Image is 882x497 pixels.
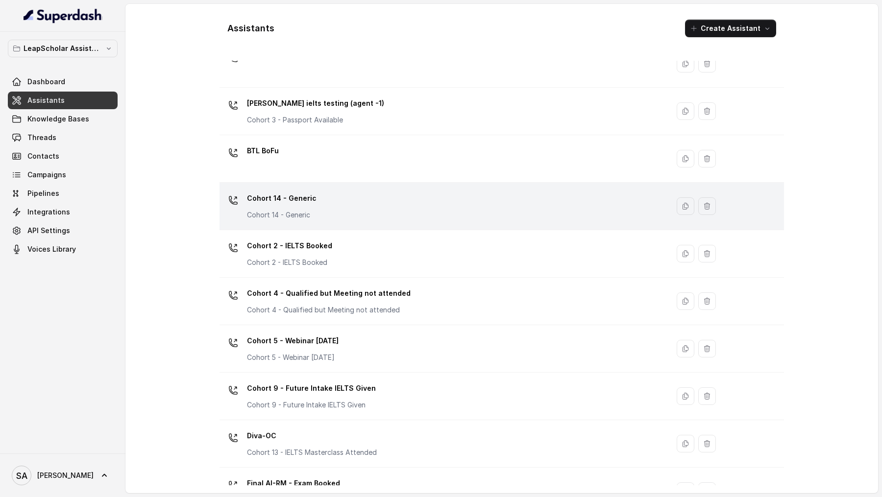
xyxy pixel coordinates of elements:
span: Knowledge Bases [27,114,89,124]
span: Integrations [27,207,70,217]
text: SA [16,471,27,481]
a: API Settings [8,222,118,239]
p: Final AI-RM - Exam Booked [247,475,340,491]
p: Diva-OC [247,428,377,444]
a: Pipelines [8,185,118,202]
p: Cohort 14 - Generic [247,190,317,206]
span: Assistants [27,95,65,105]
span: [PERSON_NAME] [37,471,94,480]
p: Cohort 14 - Generic [247,210,317,220]
p: Cohort 9 - Future Intake IELTS Given [247,400,376,410]
a: Integrations [8,203,118,221]
button: Create Assistant [685,20,776,37]
p: Cohort 13 - IELTS Masterclass Attended [247,448,377,457]
p: Cohort 4 - Qualified but Meeting not attended [247,285,411,301]
span: API Settings [27,226,70,236]
p: Cohort 5 - Webinar [DATE] [247,333,339,349]
span: Pipelines [27,189,59,198]
span: Threads [27,133,56,142]
p: Cohort 2 - IELTS Booked [247,258,332,267]
p: LeapScholar Assistant [24,43,102,54]
a: Contacts [8,147,118,165]
a: Voices Library [8,240,118,258]
a: Knowledge Bases [8,110,118,128]
h1: Assistants [227,21,274,36]
p: BTL BoFu [247,143,279,159]
p: Cohort 3 - Passport Available [247,115,384,125]
img: light.svg [24,8,102,24]
a: Assistants [8,92,118,109]
a: Campaigns [8,166,118,184]
p: Cohort 9 - Future Intake IELTS Given [247,380,376,396]
p: Cohort 4 - Qualified but Meeting not attended [247,305,411,315]
span: Voices Library [27,244,76,254]
span: Contacts [27,151,59,161]
p: Cohort 2 - IELTS Booked [247,238,332,254]
a: Threads [8,129,118,146]
button: LeapScholar Assistant [8,40,118,57]
p: Cohort 5 - Webinar [DATE] [247,353,339,362]
p: [PERSON_NAME] ielts testing (agent -1) [247,95,384,111]
a: [PERSON_NAME] [8,462,118,489]
span: Campaigns [27,170,66,180]
span: Dashboard [27,77,65,87]
a: Dashboard [8,73,118,91]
